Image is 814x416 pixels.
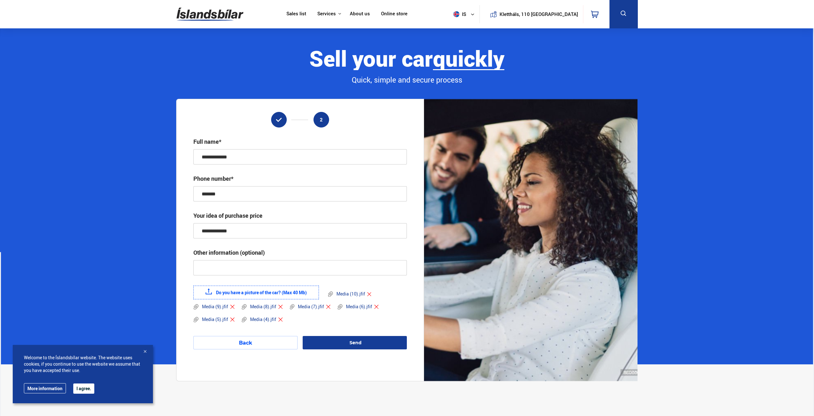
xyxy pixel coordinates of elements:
[346,303,372,310] font: Media (6).jfif
[381,10,407,17] font: Online store
[286,11,306,18] a: Sales list
[176,4,243,25] img: G0Ugv5HjCgRt.svg
[350,10,370,17] font: About us
[24,354,140,373] font: Welcome to the Íslandsbílar website. The website uses cookies, if you continue to use the website...
[250,316,276,322] font: Media (4).jfif
[320,116,323,123] font: 2
[317,10,336,17] font: Services
[336,291,365,297] font: Media (10).jfif
[202,303,228,310] font: Media (9).jfif
[502,11,575,17] button: Klettháls, 110 [GEOGRAPHIC_DATA]
[485,5,578,23] a: Klettháls, 110 [GEOGRAPHIC_DATA]
[298,303,324,310] font: Media (7).jfif
[239,340,252,346] font: Back
[73,383,94,394] button: I agree.
[250,303,276,310] font: Media (8).jfif
[286,10,306,17] font: Sales list
[317,11,336,17] button: Services
[27,385,62,391] font: More information
[216,289,307,296] font: Do you have a picture of the car? (Max 40 Mb)
[303,336,407,349] button: Send
[500,11,578,17] font: Klettháls, 110 [GEOGRAPHIC_DATA]
[202,316,228,322] font: Media (5).jfif
[433,43,504,73] font: quickly
[193,212,263,219] font: Your idea of ​​purchase price
[309,43,433,73] font: Sell ​​your car
[451,5,479,24] button: is
[193,138,221,145] font: Full name*
[350,11,370,18] a: About us
[349,340,362,346] font: Send
[5,3,24,22] button: Open LiveChat chat interface
[76,385,91,391] font: I agree.
[193,249,265,256] font: Other information (optional)
[453,11,459,17] img: svg+xml;base64,PHN2ZyB4bWxucz0iaHR0cDovL3d3dy53My5vcmcvMjAwMC9zdmciIHdpZHRoPSI1MTIiIGhlaWdodD0iNT...
[462,11,466,17] font: is
[352,75,462,85] font: Quick, simple and secure process
[24,383,66,393] a: More information
[193,336,298,349] button: Back
[193,175,234,182] font: Phone number*
[381,11,407,18] a: Online store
